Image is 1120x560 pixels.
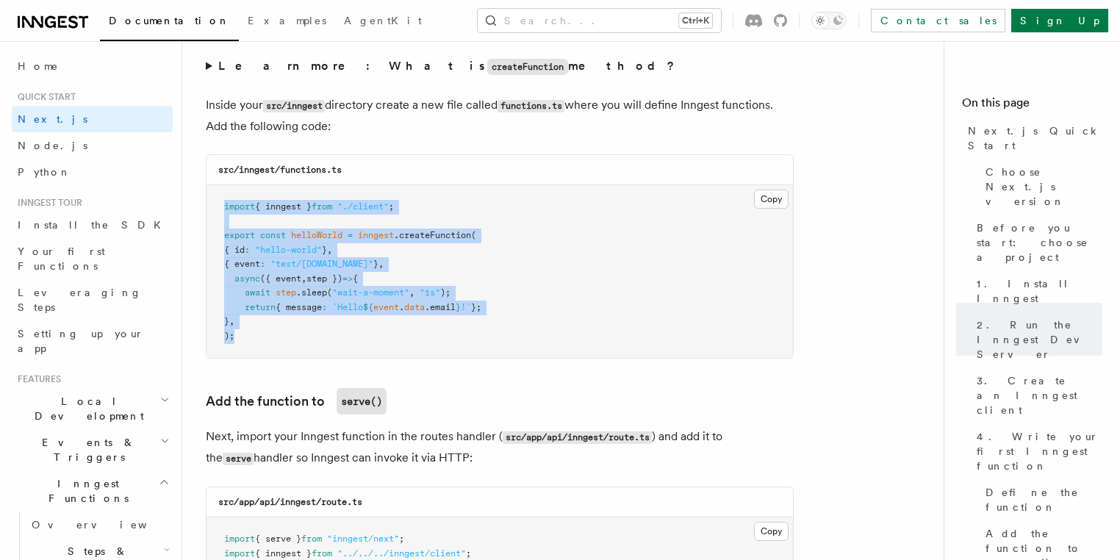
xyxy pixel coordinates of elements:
span: ); [440,287,450,298]
span: import [224,548,255,559]
span: Features [12,373,61,385]
span: "hello-world" [255,245,322,255]
code: serve() [337,388,387,414]
a: Documentation [100,4,239,41]
h4: On this page [962,94,1102,118]
span: AgentKit [344,15,422,26]
span: Quick start [12,91,76,103]
span: 4. Write your first Inngest function [977,429,1102,473]
span: ; [389,201,394,212]
span: { [353,273,358,284]
span: , [409,287,414,298]
span: event [373,302,399,312]
span: Overview [32,519,183,531]
span: step }) [306,273,342,284]
span: !` [461,302,471,312]
code: src/inngest/functions.ts [218,165,342,175]
button: Copy [754,190,789,209]
span: .createFunction [394,230,471,240]
span: Your first Functions [18,245,105,272]
span: const [260,230,286,240]
span: , [327,245,332,255]
a: Setting up your app [12,320,173,362]
span: . [399,302,404,312]
span: "1s" [420,287,440,298]
a: Add the function toserve() [206,388,387,414]
a: Before you start: choose a project [971,215,1102,270]
span: Choose Next.js version [986,165,1102,209]
span: , [229,316,234,326]
button: Search...Ctrl+K [478,9,721,32]
span: } [224,316,229,326]
code: serve [223,453,254,465]
span: .sleep [296,287,327,298]
span: async [234,273,260,284]
span: { message [276,302,322,312]
p: Next, import your Inngest function in the routes handler ( ) and add it to the handler so Inngest... [206,426,794,469]
span: ); [224,331,234,341]
span: Local Development [12,394,160,423]
span: , [378,259,384,269]
code: src/inngest [263,100,325,112]
span: ; [399,534,404,544]
span: ({ event [260,273,301,284]
code: src/app/api/inngest/route.ts [503,431,652,444]
span: } [456,302,461,312]
span: 2. Run the Inngest Dev Server [977,317,1102,362]
a: 1. Install Inngest [971,270,1102,312]
span: Leveraging Steps [18,287,142,313]
a: Your first Functions [12,238,173,279]
a: Overview [26,511,173,538]
a: 2. Run the Inngest Dev Server [971,312,1102,367]
span: from [312,201,332,212]
span: inngest [358,230,394,240]
span: => [342,273,353,284]
kbd: Ctrl+K [679,13,712,28]
a: AgentKit [335,4,431,40]
span: { id [224,245,245,255]
span: Node.js [18,140,87,151]
button: Events & Triggers [12,429,173,470]
span: Python [18,166,71,178]
a: Define the function [980,479,1102,520]
code: createFunction [487,59,568,75]
span: { inngest } [255,548,312,559]
button: Local Development [12,388,173,429]
span: "wait-a-moment" [332,287,409,298]
span: export [224,230,255,240]
span: Before you start: choose a project [977,220,1102,265]
span: Documentation [109,15,230,26]
span: ${ [363,302,373,312]
span: = [348,230,353,240]
span: import [224,534,255,544]
span: : [245,245,250,255]
code: src/app/api/inngest/route.ts [218,497,362,507]
span: Examples [248,15,326,26]
summary: Learn more: What iscreateFunctionmethod? [206,56,794,77]
a: Install the SDK [12,212,173,238]
a: Next.js [12,106,173,132]
a: Examples [239,4,335,40]
span: { event [224,259,260,269]
a: Choose Next.js version [980,159,1102,215]
a: Leveraging Steps [12,279,173,320]
span: step [276,287,296,298]
span: "test/[DOMAIN_NAME]" [270,259,373,269]
span: `Hello [332,302,363,312]
span: from [312,548,332,559]
span: Inngest tour [12,197,82,209]
code: functions.ts [498,100,564,112]
span: data [404,302,425,312]
button: Inngest Functions [12,470,173,511]
span: { serve } [255,534,301,544]
strong: Learn more: What is method? [218,59,678,73]
a: Next.js Quick Start [962,118,1102,159]
span: import [224,201,255,212]
a: Contact sales [871,9,1005,32]
span: helloWorld [291,230,342,240]
a: Python [12,159,173,185]
span: ; [466,548,471,559]
button: Toggle dark mode [811,12,847,29]
span: Events & Triggers [12,435,160,464]
span: Inngest Functions [12,476,159,506]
